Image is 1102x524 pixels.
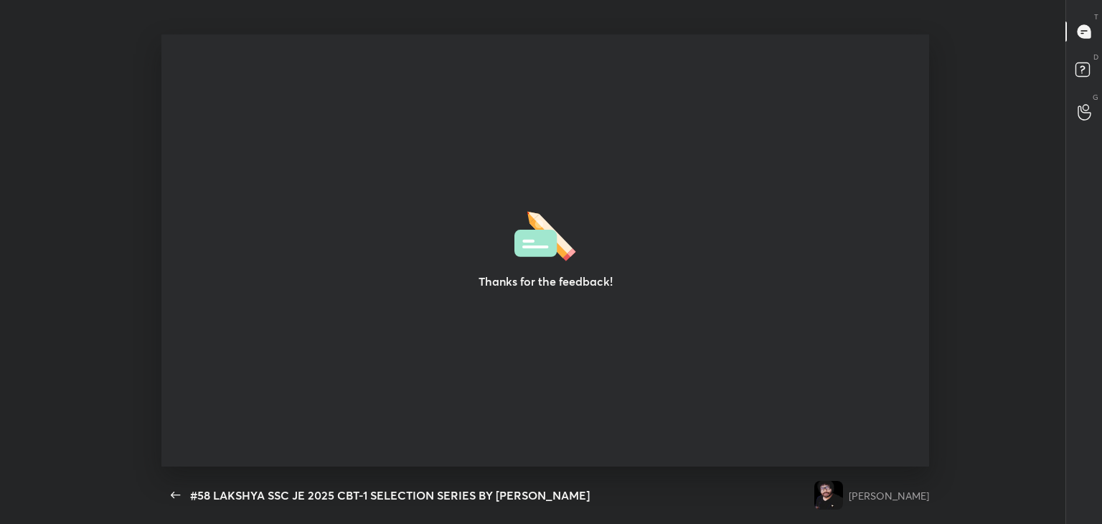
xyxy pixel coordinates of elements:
p: G [1093,92,1098,103]
p: D [1093,52,1098,62]
img: feedbackThanks.36dea665.svg [514,207,576,261]
div: #58 LAKSHYA SSC JE 2025 CBT-1 SELECTION SERIES BY [PERSON_NAME] [190,487,590,504]
div: [PERSON_NAME] [849,488,929,503]
img: 5ced908ece4343448b4c182ab94390f6.jpg [814,481,843,510]
h3: Thanks for the feedback! [478,273,612,290]
p: T [1094,11,1098,22]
